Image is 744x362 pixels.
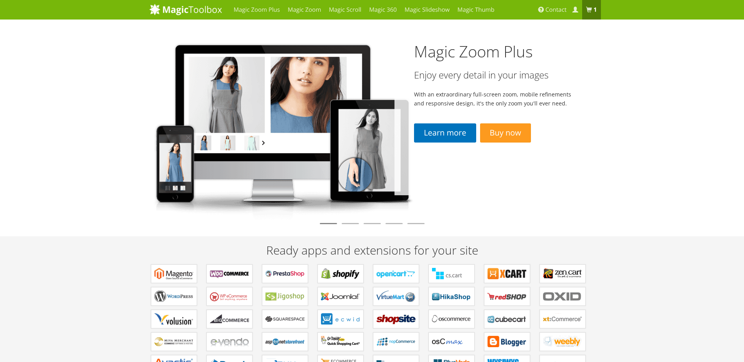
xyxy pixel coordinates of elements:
b: Extensions for ShopSite [376,313,416,325]
b: Plugins for CubeCart [488,313,527,325]
b: Modules for OpenCart [376,268,416,280]
b: Extensions for Miva Merchant [154,336,194,348]
b: Plugins for Zen Cart [543,268,582,280]
a: Plugins for Jigoshop [262,287,308,306]
a: Extensions for Weebly [540,332,586,351]
b: Components for redSHOP [488,291,527,302]
p: With an extraordinary full-screen zoom, mobile refinements and responsive design, it's the only z... [414,90,575,108]
a: Modules for X-Cart [484,264,530,283]
h3: Enjoy every detail in your images [414,70,575,80]
b: Plugins for WooCommerce [210,268,249,280]
a: Magic Zoom Plus [414,41,533,62]
a: Components for HikaShop [428,287,475,306]
a: Modules for OpenCart [373,264,419,283]
a: Extensions for AspDotNetStorefront [262,332,308,351]
a: Add-ons for osCMax [428,332,475,351]
b: Extensions for Squarespace [265,313,305,325]
a: Extensions for e-vendo [206,332,253,351]
a: Plugins for Zen Cart [540,264,586,283]
a: Extensions for Blogger [484,332,530,351]
a: Extensions for Magento [151,264,197,283]
a: Extensions for nopCommerce [373,332,419,351]
b: Add-ons for osCMax [432,336,471,348]
a: Extensions for xt:Commerce [540,310,586,328]
span: Contact [545,6,567,14]
b: Extensions for Blogger [488,336,527,348]
a: Extensions for Volusion [151,310,197,328]
b: Extensions for GoDaddy Shopping Cart [321,336,360,348]
b: Components for HikaShop [432,291,471,302]
b: Plugins for WordPress [154,291,194,302]
a: Components for redSHOP [484,287,530,306]
b: Add-ons for CS-Cart [432,268,471,280]
b: Apps for Bigcommerce [210,313,249,325]
a: Apps for Shopify [317,264,364,283]
a: Extensions for OXID [540,287,586,306]
b: Components for Joomla [321,291,360,302]
b: Components for VirtueMart [376,291,416,302]
b: Plugins for Jigoshop [265,291,305,302]
b: Modules for X-Cart [488,268,527,280]
a: Apps for Bigcommerce [206,310,253,328]
b: Modules for PrestaShop [265,268,305,280]
img: magiczoomplus2-tablet.png [149,37,414,219]
a: Modules for PrestaShop [262,264,308,283]
b: Extensions for Weebly [543,336,582,348]
a: Extensions for GoDaddy Shopping Cart [317,332,364,351]
a: Learn more [414,123,476,143]
a: Extensions for Miva Merchant [151,332,197,351]
b: Extensions for Volusion [154,313,194,325]
a: Extensions for Squarespace [262,310,308,328]
b: Plugins for WP e-Commerce [210,291,249,302]
b: Extensions for AspDotNetStorefront [265,336,305,348]
a: Plugins for WordPress [151,287,197,306]
a: Plugins for WP e-Commerce [206,287,253,306]
a: Extensions for ECWID [317,310,364,328]
b: Extensions for OXID [543,291,582,302]
b: Extensions for nopCommerce [376,336,416,348]
b: 1 [593,6,597,14]
a: Buy now [480,123,531,143]
b: Extensions for xt:Commerce [543,313,582,325]
a: Components for Joomla [317,287,364,306]
b: Apps for Shopify [321,268,360,280]
a: Plugins for WooCommerce [206,264,253,283]
a: Add-ons for CS-Cart [428,264,475,283]
a: Add-ons for osCommerce [428,310,475,328]
a: Extensions for ShopSite [373,310,419,328]
b: Extensions for ECWID [321,313,360,325]
a: Components for VirtueMart [373,287,419,306]
b: Add-ons for osCommerce [432,313,471,325]
h2: Ready apps and extensions for your site [149,244,595,257]
img: MagicToolbox.com - Image tools for your website [149,4,222,15]
a: Plugins for CubeCart [484,310,530,328]
b: Extensions for e-vendo [210,336,249,348]
b: Extensions for Magento [154,268,194,280]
